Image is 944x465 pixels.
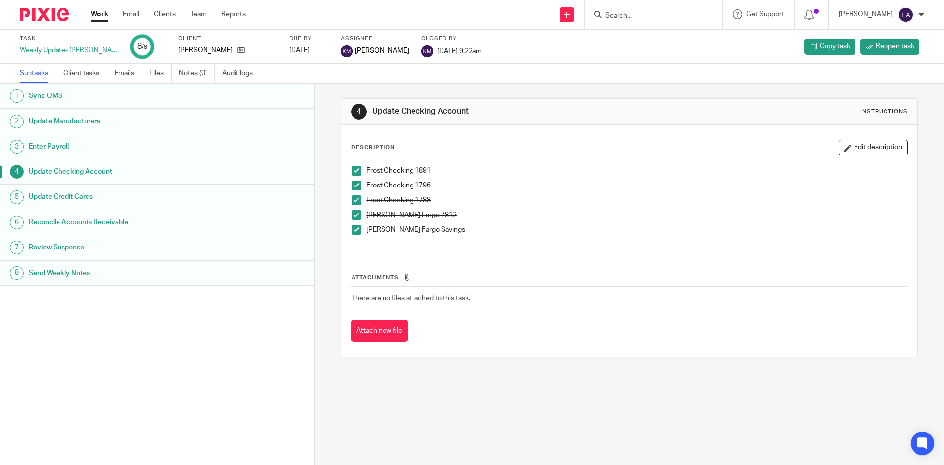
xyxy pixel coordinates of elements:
[366,166,907,176] p: Frost Checking 1891
[154,9,176,19] a: Clients
[421,35,482,43] label: Closed by
[437,47,482,54] span: [DATE] 9:22am
[142,44,147,50] small: /8
[860,108,908,116] div: Instructions
[351,144,395,152] p: Description
[149,64,172,83] a: Files
[137,41,147,52] div: 8
[190,9,206,19] a: Team
[91,9,108,19] a: Work
[366,181,907,190] p: Frost Checking 1796
[746,11,784,18] span: Get Support
[178,35,277,43] label: Client
[29,240,213,255] h1: Review Suspense
[29,189,213,204] h1: Update Credit Cards
[10,140,24,154] div: 3
[63,64,107,83] a: Client tasks
[355,46,409,56] span: [PERSON_NAME]
[29,164,213,179] h1: Update Checking Account
[372,106,650,117] h1: Update Checking Account
[351,104,367,120] div: 4
[804,39,855,55] a: Copy task
[366,225,907,235] p: [PERSON_NAME] Fargo Savings
[876,41,914,51] span: Reopen task
[178,45,233,55] p: [PERSON_NAME]
[351,320,408,342] button: Attach new file
[289,35,328,43] label: Due by
[839,9,893,19] p: [PERSON_NAME]
[10,241,24,254] div: 7
[366,195,907,205] p: Frost Checking 1788
[20,35,118,43] label: Task
[604,12,693,21] input: Search
[115,64,142,83] a: Emails
[20,45,118,55] div: Weekly Update- [PERSON_NAME]
[29,89,213,103] h1: Sync OMS
[20,64,56,83] a: Subtasks
[421,45,433,57] img: svg%3E
[860,39,919,55] a: Reopen task
[10,266,24,280] div: 8
[123,9,139,19] a: Email
[820,41,850,51] span: Copy task
[341,45,353,57] img: svg%3E
[289,45,328,55] div: [DATE]
[366,210,907,220] p: [PERSON_NAME] Fargo 7812
[222,64,260,83] a: Audit logs
[179,64,215,83] a: Notes (0)
[10,190,24,204] div: 5
[20,8,69,21] img: Pixie
[352,275,399,280] span: Attachments
[10,216,24,229] div: 6
[29,139,213,154] h1: Enter Payroll
[10,115,24,128] div: 2
[29,215,213,230] h1: Reconcile Accounts Receivable
[29,114,213,128] h1: Update Manufacturers
[221,9,246,19] a: Reports
[352,295,470,302] span: There are no files attached to this task.
[898,7,914,23] img: svg%3E
[839,140,908,155] button: Edit description
[29,266,213,280] h1: Send Weekly Notes
[10,165,24,179] div: 4
[341,35,409,43] label: Assignee
[10,89,24,103] div: 1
